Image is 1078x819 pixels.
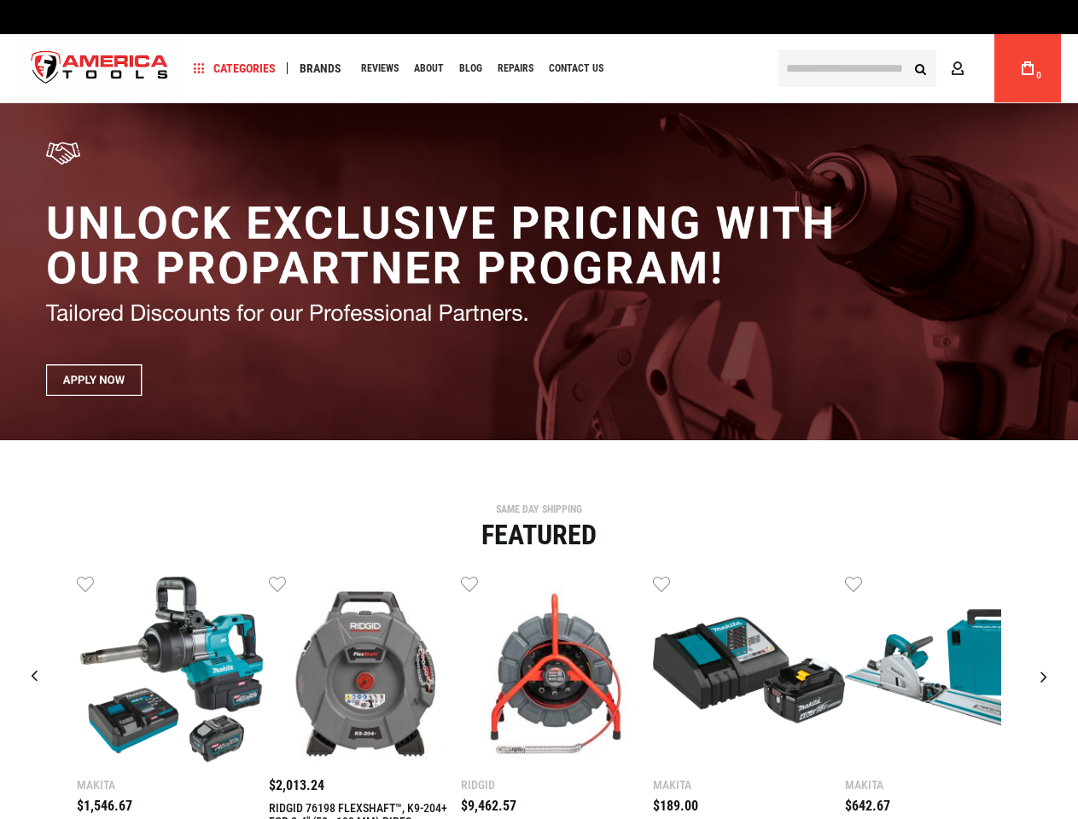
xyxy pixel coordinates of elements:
div: Makita [77,779,269,791]
a: Reviews [353,57,406,80]
a: Makita GWT10T 40V max XGT® Brushless Cordless 4‑Sp. High‑Torque 1" Sq. Drive D‑Handle Extended An... [77,574,269,770]
a: RIDGID 76883 SEESNAKE® MINI PRO [461,574,653,770]
span: Reviews [361,63,399,73]
span: Contact Us [549,63,603,73]
div: SAME DAY SHIPPING [13,504,1065,514]
span: 0 [1036,71,1041,80]
a: 0 [1011,34,1044,102]
span: $642.67 [845,798,890,814]
span: Categories [194,62,276,74]
img: RIDGID 76198 FLEXSHAFT™, K9-204+ FOR 2-4 [269,574,461,766]
div: Featured [13,521,1065,549]
a: Repairs [490,57,541,80]
img: MAKITA BL1840BDC1 18V LXT® LITHIUM-ION BATTERY AND CHARGER STARTER PACK, BL1840B, DC18RC (4.0AH) [653,574,845,766]
img: MAKITA SP6000J1 6-1/2" PLUNGE CIRCULAR SAW, 55" GUIDE RAIL, 12 AMP, ELECTRIC BRAKE, CASE [845,574,1037,766]
span: About [414,63,444,73]
span: $1,546.67 [77,798,132,814]
a: RIDGID 76198 FLEXSHAFT™, K9-204+ FOR 2-4 [269,574,461,770]
a: MAKITA SP6000J1 6-1/2" PLUNGE CIRCULAR SAW, 55" GUIDE RAIL, 12 AMP, ELECTRIC BRAKE, CASE [845,574,1037,770]
span: Blog [459,63,482,73]
span: $9,462.57 [461,798,516,814]
a: MAKITA BL1840BDC1 18V LXT® LITHIUM-ION BATTERY AND CHARGER STARTER PACK, BL1840B, DC18RC (4.0AH) [653,574,845,770]
a: store logo [17,37,183,101]
span: Brands [300,62,341,74]
span: $2,013.24 [269,777,324,793]
span: Repairs [498,63,533,73]
img: Makita GWT10T 40V max XGT® Brushless Cordless 4‑Sp. High‑Torque 1" Sq. Drive D‑Handle Extended An... [77,574,269,766]
div: Makita [845,779,1037,791]
a: About [406,57,452,80]
a: Categories [186,57,283,80]
div: Makita [653,779,845,791]
div: Ridgid [461,779,653,791]
span: $189.00 [653,798,698,814]
a: Contact Us [541,57,611,80]
a: Blog [452,57,490,80]
a: Brands [292,57,349,80]
button: Search [904,52,936,84]
img: America Tools [17,37,183,101]
img: RIDGID 76883 SEESNAKE® MINI PRO [461,574,653,766]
